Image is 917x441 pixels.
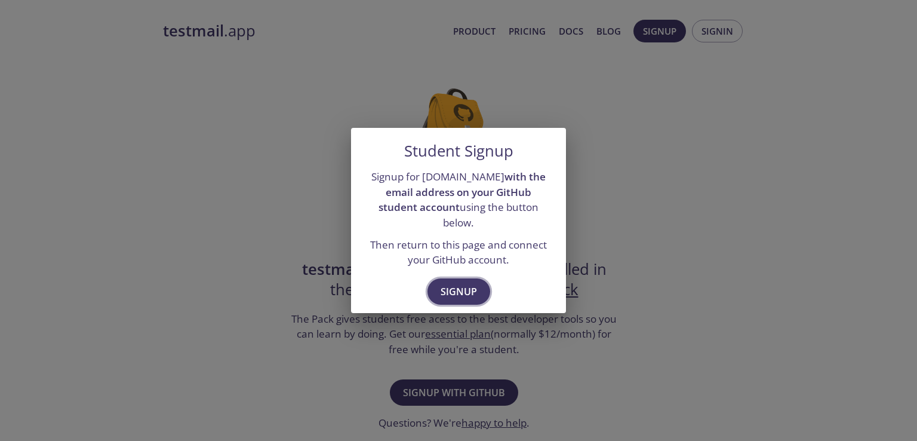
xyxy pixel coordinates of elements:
[379,170,546,214] strong: with the email address on your GitHub student account
[365,169,552,231] p: Signup for [DOMAIN_NAME] using the button below.
[441,283,477,300] span: Signup
[427,278,490,305] button: Signup
[365,237,552,268] p: Then return to this page and connect your GitHub account.
[404,142,513,160] h5: Student Signup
